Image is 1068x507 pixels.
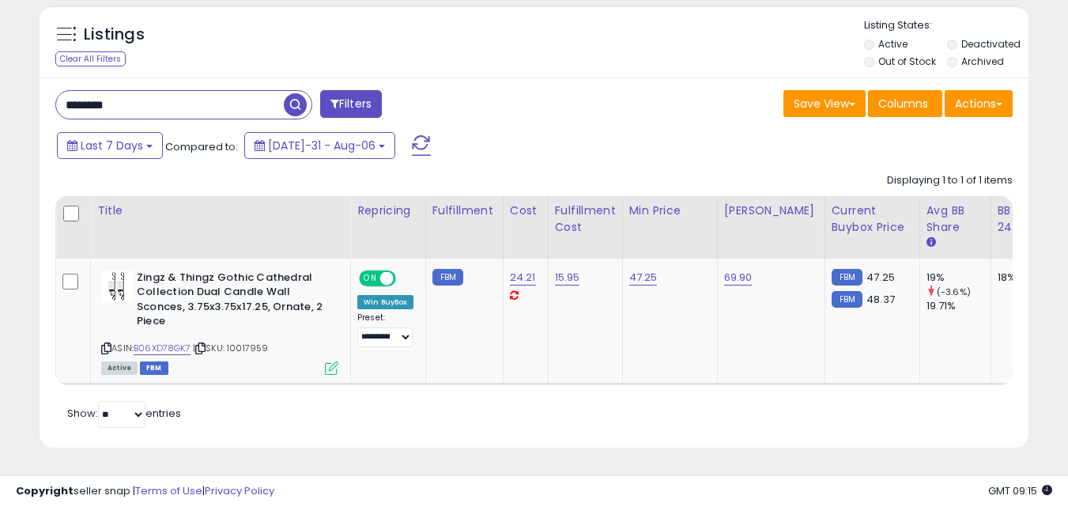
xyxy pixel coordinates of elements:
small: FBM [432,269,463,286]
a: 69.90 [724,270,753,286]
span: Last 7 Days [81,138,143,153]
div: Repricing [357,202,419,219]
span: Columns [878,96,928,112]
label: Archived [961,55,1004,68]
div: Min Price [629,202,711,219]
a: B06XD78GK7 [134,342,191,355]
span: 48.37 [866,292,895,307]
small: Avg BB Share. [926,236,936,250]
div: Win BuyBox [357,295,413,309]
a: 47.25 [629,270,658,286]
div: [PERSON_NAME] [724,202,818,219]
div: Title [97,202,344,219]
span: | SKU: 10017959 [193,342,269,354]
p: Listing States: [864,18,1028,33]
span: Show: entries [67,406,181,421]
small: FBM [832,269,862,286]
div: Current Buybox Price [832,202,913,236]
button: Actions [945,90,1013,117]
span: Compared to: [165,139,238,154]
label: Out of Stock [878,55,936,68]
small: FBM [832,291,862,308]
span: OFF [394,271,419,285]
div: 19% [926,271,991,285]
button: Filters [320,90,382,118]
div: Displaying 1 to 1 of 1 items [887,173,1013,188]
div: BB Share 24h. [998,202,1055,236]
label: Deactivated [961,37,1021,51]
a: 15.95 [555,270,580,286]
span: 2025-08-14 09:15 GMT [988,483,1052,498]
a: Terms of Use [135,483,202,498]
button: Last 7 Days [57,132,163,159]
a: Privacy Policy [205,483,274,498]
div: Cost [510,202,542,219]
div: 18% [998,271,1050,285]
div: ASIN: [101,271,338,373]
small: (-3.6%) [937,286,971,298]
div: Fulfillment [432,202,496,219]
div: Preset: [357,312,413,348]
img: 41cVegZnNYL._SL40_.jpg [101,271,133,302]
a: 24.21 [510,270,536,286]
span: All listings currently available for purchase on Amazon [101,361,138,375]
b: Zingz & Thingz Gothic Cathedral Collection Dual Candle Wall Sconces, 3.75x3.75x17.25, Ornate, 2 P... [137,271,329,333]
button: Columns [868,90,942,117]
span: FBM [140,361,168,375]
span: ON [360,271,380,285]
label: Active [878,37,908,51]
strong: Copyright [16,483,74,498]
div: Avg BB Share [926,202,984,236]
div: seller snap | | [16,484,274,499]
span: 47.25 [866,270,895,285]
button: Save View [783,90,866,117]
div: Fulfillment Cost [555,202,616,236]
button: [DATE]-31 - Aug-06 [244,132,395,159]
span: [DATE]-31 - Aug-06 [268,138,375,153]
div: 19.71% [926,299,991,313]
div: Clear All Filters [55,51,126,66]
h5: Listings [84,24,145,46]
